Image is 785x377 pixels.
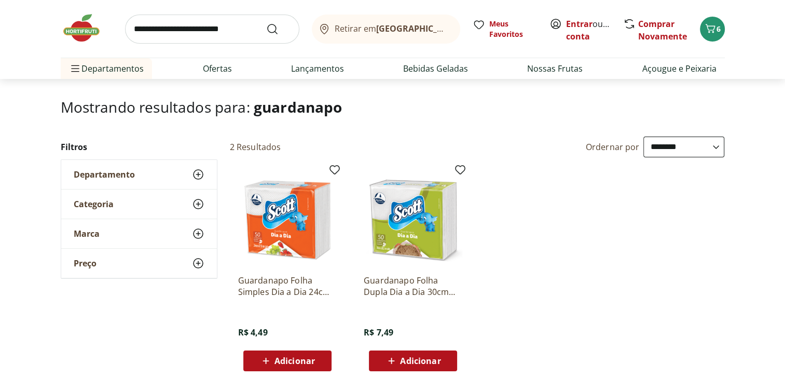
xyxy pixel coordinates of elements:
[376,23,551,34] b: [GEOGRAPHIC_DATA]/[GEOGRAPHIC_DATA]
[74,258,97,268] span: Preço
[238,327,268,338] span: R$ 4,49
[403,62,468,75] a: Bebidas Geladas
[638,18,687,42] a: Comprar Novamente
[566,18,623,42] a: Criar conta
[400,357,440,365] span: Adicionar
[527,62,583,75] a: Nossas Frutas
[586,141,640,153] label: Ordernar por
[61,137,217,157] h2: Filtros
[274,357,315,365] span: Adicionar
[74,169,135,180] span: Departamento
[566,18,593,30] a: Entrar
[243,351,332,371] button: Adicionar
[61,249,217,278] button: Preço
[61,219,217,248] button: Marca
[364,168,462,266] img: Guardanapo Folha Dupla Dia a Dia 30cm Scott 50 unidades
[489,19,537,39] span: Meus Favoritos
[61,99,725,115] h1: Mostrando resultados para:
[238,168,337,266] img: Guardanapo Folha Simples Dia a Dia 24cm Scott 50 unidades
[61,190,217,219] button: Categoria
[125,15,299,44] input: search
[700,17,725,42] button: Carrinho
[291,62,344,75] a: Lançamentos
[364,327,393,338] span: R$ 7,49
[717,24,721,34] span: 6
[335,24,449,33] span: Retirar em
[74,199,114,209] span: Categoria
[473,19,537,39] a: Meus Favoritos
[364,275,462,298] a: Guardanapo Folha Dupla Dia a Dia 30cm Scott 50 unidades
[566,18,612,43] span: ou
[74,228,100,239] span: Marca
[230,141,281,153] h2: 2 Resultados
[266,23,291,35] button: Submit Search
[238,275,337,298] a: Guardanapo Folha Simples Dia a Dia 24cm Scott 50 unidades
[203,62,232,75] a: Ofertas
[61,12,113,44] img: Hortifruti
[312,15,460,44] button: Retirar em[GEOGRAPHIC_DATA]/[GEOGRAPHIC_DATA]
[642,62,716,75] a: Açougue e Peixaria
[69,56,144,81] span: Departamentos
[369,351,457,371] button: Adicionar
[69,56,81,81] button: Menu
[61,160,217,189] button: Departamento
[254,97,342,117] span: guardanapo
